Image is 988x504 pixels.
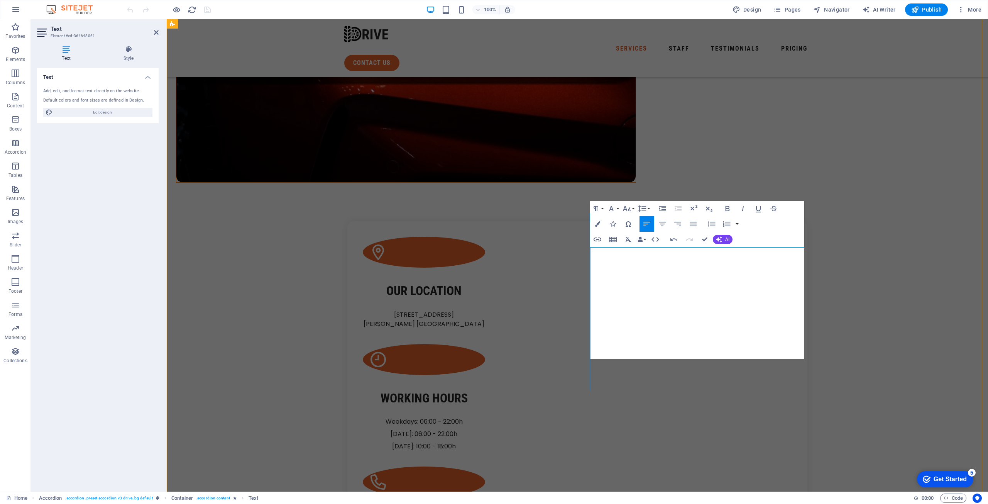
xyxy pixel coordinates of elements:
button: Clear Formatting [621,232,636,247]
button: Undo (Ctrl+Z) [667,232,681,247]
h3: Element #ed-364648061 [51,32,143,39]
p: Columns [6,80,25,86]
p: Boxes [9,126,22,132]
button: Usercentrics [973,494,982,503]
p: Collections [3,358,27,364]
div: Add, edit, and format text directly on the website. [43,88,152,95]
button: Superscript [686,201,701,216]
button: Redo (Ctrl+Shift+Z) [682,232,697,247]
p: Elements [6,56,25,63]
span: Publish [911,6,942,14]
span: Click to select. Double-click to edit [39,494,62,503]
a: Click to cancel selection. Double-click to open Pages [6,494,27,503]
span: AI [725,237,729,242]
span: More [957,6,981,14]
button: Icons [606,216,620,232]
button: More [954,3,985,16]
button: Align Justify [686,216,700,232]
button: Font Size [621,201,636,216]
p: Forms [8,311,22,317]
button: Subscript [702,201,716,216]
div: Default colors and font sizes are defined in Design. [43,97,152,104]
h6: 100% [484,5,496,14]
h4: Style [98,46,159,62]
button: Publish [905,3,948,16]
img: Editor Logo [44,5,102,14]
span: . accordion .preset-accordion-v3-drive .bg-default [65,494,153,503]
button: Unordered List [704,216,719,232]
button: Insert Link [590,232,605,247]
button: Data Bindings [636,232,647,247]
p: Tables [8,172,22,178]
button: Strikethrough [766,201,781,216]
button: Underline (Ctrl+U) [751,201,766,216]
button: Align Center [655,216,670,232]
i: Reload page [188,5,196,14]
button: Edit design [43,108,152,117]
button: Colors [590,216,605,232]
button: Pages [770,3,804,16]
button: Confirm (Ctrl+⏎) [697,232,712,247]
p: Footer [8,288,22,294]
h2: Text [51,25,159,32]
span: Edit design [55,108,150,117]
span: : [927,495,928,501]
button: AI [713,235,733,244]
p: Features [6,195,25,202]
span: Pages [773,6,800,14]
button: Paragraph Format [590,201,605,216]
button: Click here to leave preview mode and continue editing [172,5,181,14]
div: 5 [57,2,65,9]
p: Content [7,103,24,109]
p: Slider [10,242,22,248]
div: Design (Ctrl+Alt+Y) [729,3,765,16]
button: Align Right [670,216,685,232]
span: Click to select. Double-click to edit [171,494,193,503]
button: Navigator [810,3,853,16]
button: Insert Table [606,232,620,247]
button: Design [729,3,765,16]
button: Code [940,494,966,503]
button: Ordered List [719,216,734,232]
button: Line Height [636,201,651,216]
button: 100% [472,5,500,14]
i: On resize automatically adjust zoom level to fit chosen device. [504,6,511,13]
nav: breadcrumb [39,494,259,503]
button: Italic (Ctrl+I) [736,201,750,216]
button: Align Left [639,216,654,232]
button: HTML [648,232,663,247]
span: . accordion-content [196,494,230,503]
span: 00 00 [922,494,934,503]
span: AI Writer [862,6,896,14]
button: AI Writer [859,3,899,16]
button: Increase Indent [655,201,670,216]
button: Decrease Indent [671,201,685,216]
h4: Text [37,46,98,62]
div: Get Started [23,8,56,15]
button: Ordered List [734,216,740,232]
p: Favorites [5,33,25,39]
span: Design [733,6,761,14]
button: Bold (Ctrl+B) [720,201,735,216]
span: Navigator [813,6,850,14]
button: reload [187,5,196,14]
div: Get Started 5 items remaining, 0% complete [6,4,63,20]
i: Element contains an animation [233,496,237,500]
span: Code [944,494,963,503]
h4: Text [37,68,159,82]
p: Images [8,219,24,225]
p: Marketing [5,334,26,341]
button: Special Characters [621,216,636,232]
i: This element is a customizable preset [156,496,159,500]
button: Font Family [606,201,620,216]
h6: Session time [914,494,934,503]
p: Header [8,265,23,271]
span: Click to select. Double-click to edit [249,494,258,503]
p: Accordion [5,149,26,155]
